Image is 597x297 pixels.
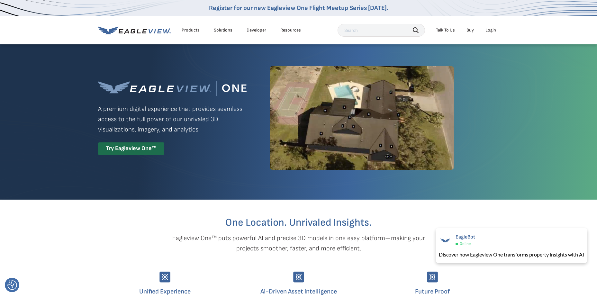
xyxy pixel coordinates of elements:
p: Eagleview One™ puts powerful AI and precise 3D models in one easy platform—making your projects s... [161,233,436,254]
span: Online [460,241,471,246]
h2: One Location. Unrivaled Insights. [103,218,494,228]
div: Try Eagleview One™ [98,142,164,155]
img: Group-9744.svg [293,272,304,283]
p: A premium digital experience that provides seamless access to the full power of our unrivaled 3D ... [98,104,247,135]
span: EagleBot [456,234,475,240]
button: Consent Preferences [7,280,17,290]
h4: Unified Experience [103,286,227,297]
img: Eagleview One™ [98,81,247,96]
div: Login [485,27,496,33]
img: Group-9744.svg [427,272,438,283]
img: Group-9744.svg [159,272,170,283]
div: Solutions [214,27,232,33]
div: Discover how Eagleview One transforms property insights with AI [439,251,584,258]
a: Developer [247,27,266,33]
div: Resources [280,27,301,33]
a: Buy [466,27,474,33]
img: Revisit consent button [7,280,17,290]
input: Search [338,24,425,37]
div: Talk To Us [436,27,455,33]
img: EagleBot [439,234,452,247]
h4: AI-Driven Asset Intelligence [237,286,361,297]
h4: Future Proof [370,286,494,297]
div: Products [182,27,200,33]
a: Register for our new Eagleview One Flight Meetup Series [DATE]. [209,4,388,12]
